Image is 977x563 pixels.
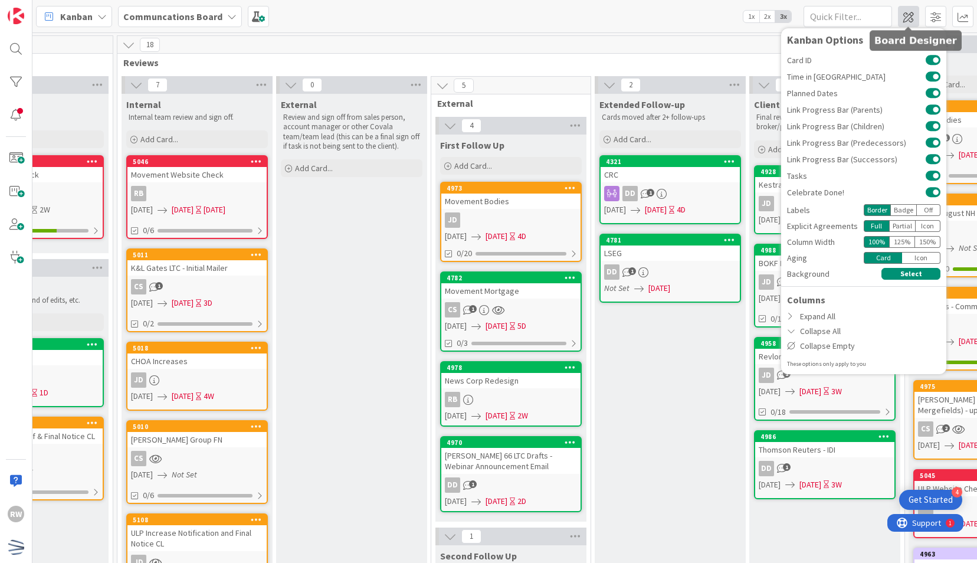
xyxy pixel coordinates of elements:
[281,99,317,110] span: External
[799,385,821,398] span: [DATE]
[127,515,267,525] div: 5108
[775,78,795,92] span: 4
[441,183,581,194] div: 4973
[787,172,926,180] span: Tasks
[755,442,894,457] div: Thomson Reuters - IDI
[127,260,267,276] div: K&L Gates LTC - Initial Mailer
[440,361,582,427] a: 4978News Corp RedesignRB[DATE][DATE]2W
[8,506,24,522] div: RW
[445,302,460,317] div: CS
[952,487,962,497] div: 4
[441,448,581,474] div: [PERSON_NAME] 66 LTC Drafts - Webinar Announcement Email
[127,343,267,353] div: 5018
[126,99,161,110] span: Internal
[754,165,896,234] a: 4928Kestra FinancialJD[DATE][DATE]2M
[441,437,581,448] div: 4970
[755,274,894,290] div: JD
[648,282,670,294] span: [DATE]
[601,235,740,246] div: 4781
[787,268,830,280] span: Background
[486,410,507,422] span: [DATE]
[647,189,654,197] span: 1
[787,122,926,130] span: Link Progress Bar (Children)
[454,161,492,171] span: Add Card...
[486,320,507,332] span: [DATE]
[787,252,864,264] div: Aging
[441,373,581,388] div: News Corp Redesign
[441,273,581,283] div: 4782
[129,113,265,122] p: Internal team review and sign off.
[131,204,153,216] span: [DATE]
[8,539,24,555] img: avatar
[787,106,926,114] span: Link Progress Bar (Parents)
[123,11,222,22] b: Communcations Board
[889,220,916,232] div: Partial
[755,349,894,364] div: Revlon Letter Drafts
[754,430,896,499] a: 4986Thomson Reuters - IDIDD[DATE][DATE]3W
[127,343,267,369] div: 5018CHOA Increases
[486,230,507,243] span: [DATE]
[942,424,950,432] span: 2
[204,297,212,309] div: 3D
[441,392,581,407] div: RB
[604,264,619,280] div: DD
[517,495,526,508] div: 2D
[899,490,962,510] div: Open Get Started checklist, remaining modules: 4
[902,252,940,264] div: Icon
[140,134,178,145] span: Add Card...
[755,338,894,364] div: 4958Revlon Letter Drafts
[874,35,957,46] h5: Board Designer
[760,246,894,254] div: 4988
[759,11,775,22] span: 2x
[917,204,940,216] div: Off
[601,167,740,182] div: CRC
[517,410,528,422] div: 2W
[621,78,641,92] span: 2
[127,525,267,551] div: ULP Increase Notification and Final Notice CL
[754,244,896,328] a: 4988BOKF Letter DraftsJD[DATE][DATE]2D0/18
[172,469,197,480] i: Not Set
[599,99,685,110] span: Extended Follow-up
[469,480,477,488] span: 1
[759,368,774,383] div: JD
[864,204,890,216] div: Border
[787,34,940,46] div: Kanban Options
[143,317,154,330] span: 0/2
[133,251,267,259] div: 5011
[127,515,267,551] div: 5108ULP Increase Notification and Final Notice CL
[787,56,926,64] span: Card ID
[918,421,933,437] div: CS
[759,292,781,305] span: [DATE]
[754,99,780,110] span: Client
[755,196,894,211] div: JD
[131,390,153,402] span: [DATE]
[804,6,892,27] input: Quick Filter...
[677,204,686,216] div: 4D
[755,166,894,177] div: 4928
[441,362,581,373] div: 4978
[606,158,740,166] div: 4321
[147,78,168,92] span: 7
[441,273,581,299] div: 4782Movement Mortgage
[127,421,267,447] div: 5010[PERSON_NAME] Group FN
[831,385,842,398] div: 3W
[204,204,225,216] div: [DATE]
[517,230,526,243] div: 4D
[143,224,154,237] span: 0/6
[756,113,893,132] p: Final review and sign off from client or broker/partner/carrier if applicable.
[127,186,267,201] div: RB
[759,196,774,211] div: JD
[759,274,774,290] div: JD
[759,479,781,491] span: [DATE]
[131,279,146,294] div: CS
[787,73,926,81] span: Time in [GEOGRAPHIC_DATA]
[645,204,667,216] span: [DATE]
[127,353,267,369] div: CHOA Increases
[441,437,581,474] div: 4970[PERSON_NAME] 66 LTC Drafts - Webinar Announcement Email
[440,550,517,562] span: Second Follow Up
[454,78,474,93] span: 5
[755,245,894,271] div: 4988BOKF Letter Drafts
[127,372,267,388] div: JD
[283,113,420,151] p: Review and sign off from sales person, account manager or other Covala team/team lead (this can b...
[131,297,153,309] span: [DATE]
